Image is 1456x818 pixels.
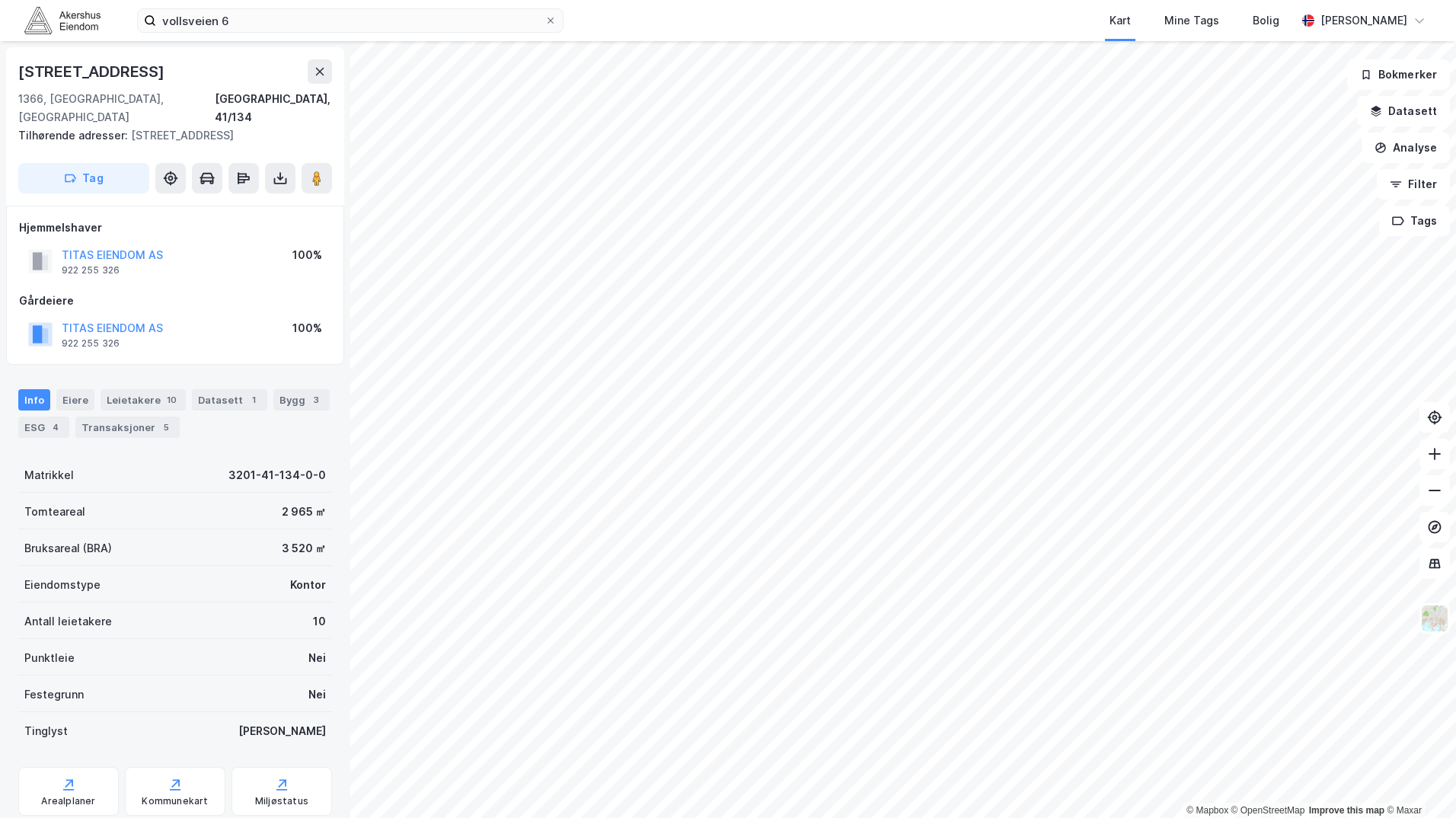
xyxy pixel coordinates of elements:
[292,246,322,264] div: 100%
[48,420,63,435] div: 4
[24,539,112,558] div: Bruksareal (BRA)
[156,9,544,32] input: Søk på adresse, matrikkel, gårdeiere, leietakere eller personer
[1379,206,1450,236] button: Tags
[1253,11,1279,30] div: Bolig
[1347,59,1450,90] button: Bokmerker
[24,466,74,484] div: Matrikkel
[62,264,120,276] div: 922 255 326
[290,576,326,594] div: Kontor
[56,389,94,411] div: Eiere
[308,685,326,704] div: Nei
[24,685,84,704] div: Festegrunn
[18,90,215,126] div: 1366, [GEOGRAPHIC_DATA], [GEOGRAPHIC_DATA]
[192,389,267,411] div: Datasett
[18,163,149,193] button: Tag
[24,649,75,667] div: Punktleie
[1357,96,1450,126] button: Datasett
[101,389,186,411] div: Leietakere
[18,129,131,142] span: Tilhørende adresser:
[19,219,331,237] div: Hjemmelshaver
[1110,11,1131,30] div: Kart
[24,7,101,34] img: akershus-eiendom-logo.9091f326c980b4bce74ccdd9f866810c.svg
[1420,604,1449,633] img: Z
[142,795,208,807] div: Kommunekart
[1380,745,1456,818] div: Kontrollprogram for chat
[255,795,308,807] div: Miljøstatus
[18,126,320,145] div: [STREET_ADDRESS]
[282,503,326,521] div: 2 965 ㎡
[1186,805,1228,816] a: Mapbox
[273,389,330,411] div: Bygg
[18,389,50,411] div: Info
[164,392,180,407] div: 10
[19,292,331,310] div: Gårdeiere
[1380,745,1456,818] iframe: Chat Widget
[1309,805,1384,816] a: Improve this map
[62,337,120,350] div: 922 255 326
[292,319,322,337] div: 100%
[282,539,326,558] div: 3 520 ㎡
[158,420,174,435] div: 5
[24,722,68,740] div: Tinglyst
[24,576,101,594] div: Eiendomstype
[308,392,324,407] div: 3
[246,392,261,407] div: 1
[18,59,168,84] div: [STREET_ADDRESS]
[313,612,326,631] div: 10
[24,503,85,521] div: Tomteareal
[238,722,326,740] div: [PERSON_NAME]
[215,90,332,126] div: [GEOGRAPHIC_DATA], 41/134
[18,417,69,438] div: ESG
[41,795,95,807] div: Arealplaner
[308,649,326,667] div: Nei
[1377,169,1450,200] button: Filter
[24,612,112,631] div: Antall leietakere
[1231,805,1305,816] a: OpenStreetMap
[1362,133,1450,163] button: Analyse
[1164,11,1219,30] div: Mine Tags
[228,466,326,484] div: 3201-41-134-0-0
[75,417,180,438] div: Transaksjoner
[1320,11,1407,30] div: [PERSON_NAME]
